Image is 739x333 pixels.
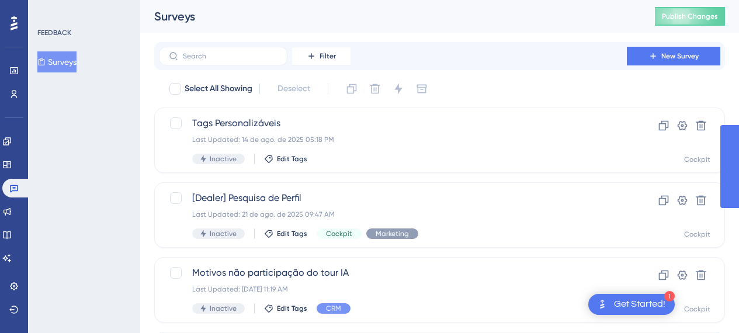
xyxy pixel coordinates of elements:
[684,230,710,239] div: Cockpit
[662,12,718,21] span: Publish Changes
[277,304,307,313] span: Edit Tags
[192,266,594,280] span: Motivos não participação do tour IA
[320,51,336,61] span: Filter
[264,304,307,313] button: Edit Tags
[292,47,351,65] button: Filter
[661,51,699,61] span: New Survey
[210,154,237,164] span: Inactive
[154,8,626,25] div: Surveys
[264,154,307,164] button: Edit Tags
[192,191,594,205] span: [Dealer] Pesquisa de Perfil
[183,52,277,60] input: Search
[664,291,675,301] div: 1
[192,285,594,294] div: Last Updated: [DATE] 11:19 AM
[185,82,252,96] span: Select All Showing
[210,229,237,238] span: Inactive
[277,154,307,164] span: Edit Tags
[192,135,594,144] div: Last Updated: 14 de ago. de 2025 05:18 PM
[655,7,725,26] button: Publish Changes
[684,304,710,314] div: Cockpit
[264,229,307,238] button: Edit Tags
[595,297,609,311] img: launcher-image-alternative-text
[277,229,307,238] span: Edit Tags
[326,304,341,313] span: CRM
[37,51,77,72] button: Surveys
[210,304,237,313] span: Inactive
[684,155,710,164] div: Cockpit
[627,47,720,65] button: New Survey
[690,287,725,322] iframe: UserGuiding AI Assistant Launcher
[192,116,594,130] span: Tags Personalizáveis
[588,294,675,315] div: Open Get Started! checklist, remaining modules: 1
[267,78,321,99] button: Deselect
[277,82,310,96] span: Deselect
[192,210,594,219] div: Last Updated: 21 de ago. de 2025 09:47 AM
[326,229,352,238] span: Cockpit
[376,229,409,238] span: Marketing
[614,298,665,311] div: Get Started!
[37,28,71,37] div: FEEDBACK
